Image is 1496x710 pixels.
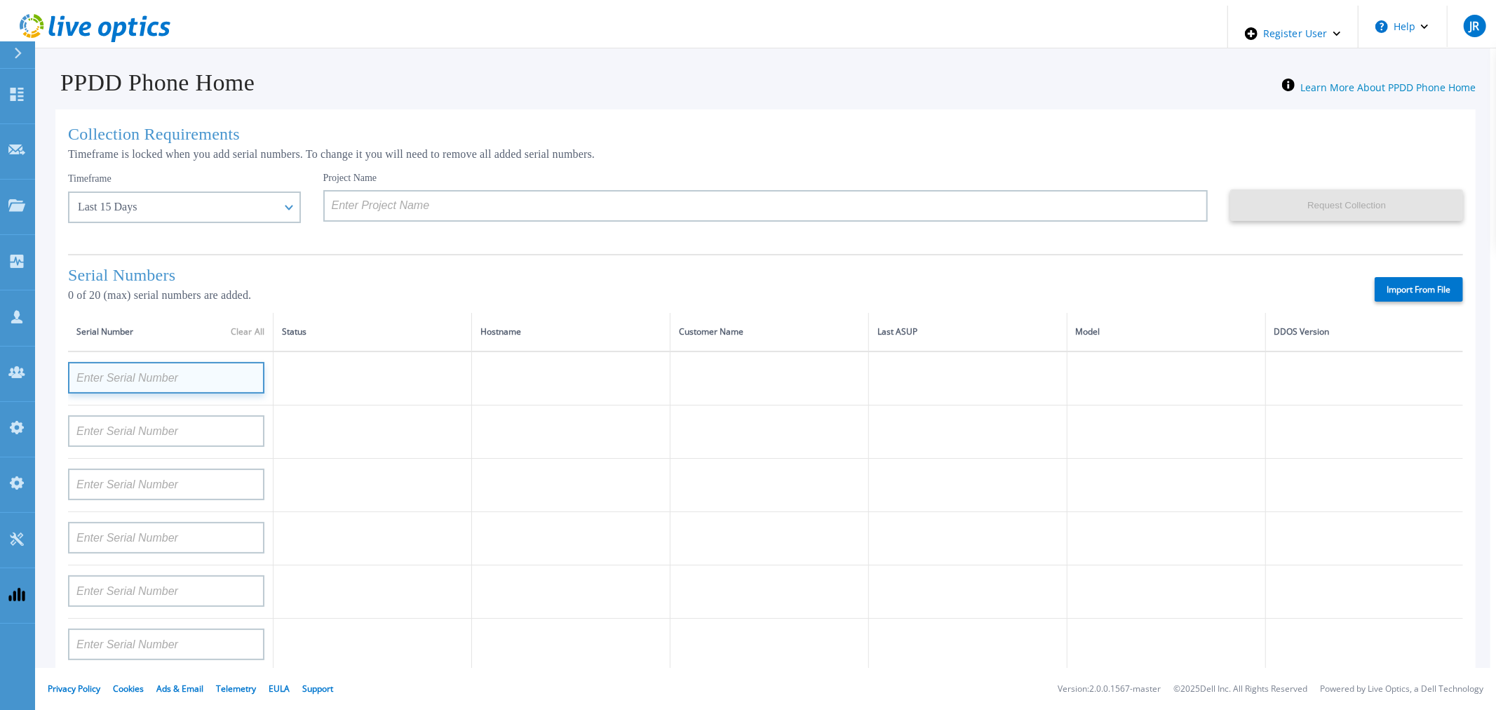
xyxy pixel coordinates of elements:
p: Timeframe is locked when you add serial numbers. To change it you will need to remove all added s... [68,148,1463,161]
button: Help [1359,6,1446,48]
input: Enter Serial Number [68,575,264,607]
div: Last 15 Days [78,201,276,213]
div: Register User [1228,6,1358,62]
th: Model [1067,313,1265,351]
label: Timeframe [68,173,112,185]
th: Customer Name [670,313,868,351]
a: Learn More About PPDD Phone Home [1300,81,1476,94]
th: Hostname [471,313,670,351]
th: Last ASUP [868,313,1067,351]
li: © 2025 Dell Inc. All Rights Reserved [1173,685,1307,694]
span: JR [1469,20,1479,32]
a: Telemetry [216,683,256,695]
input: Enter Serial Number [68,522,264,554]
button: Request Collection [1230,189,1463,221]
a: Support [302,683,333,695]
a: Ads & Email [156,683,203,695]
input: Enter Serial Number [68,415,264,447]
a: Privacy Policy [48,683,100,695]
li: Powered by Live Optics, a Dell Technology [1320,685,1483,694]
th: Status [274,313,472,351]
div: Serial Number [76,324,264,340]
h1: PPDD Phone Home [41,69,255,96]
h1: Collection Requirements [68,125,1463,144]
label: Import From File [1375,277,1463,302]
li: Version: 2.0.0.1567-master [1058,685,1161,694]
input: Enter Serial Number [68,469,264,500]
label: Project Name [323,173,377,183]
h1: Serial Numbers [68,266,390,285]
input: Enter Serial Number [68,362,264,394]
a: Cookies [113,683,144,695]
th: DDOS Version [1265,313,1463,351]
input: Enter Project Name [323,190,1208,222]
input: Enter Serial Number [68,629,264,660]
p: 0 of 20 (max) serial numbers are added. [68,289,390,302]
a: EULA [269,683,290,695]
